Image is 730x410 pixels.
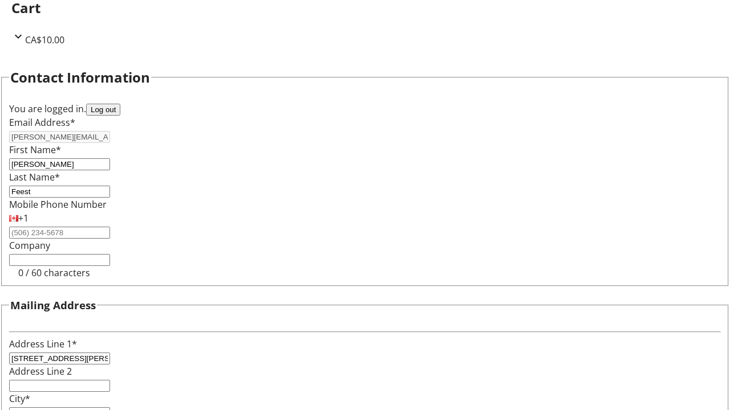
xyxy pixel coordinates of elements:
label: Address Line 2 [9,365,72,378]
div: You are logged in. [9,102,721,116]
label: Email Address* [9,116,75,129]
span: CA$10.00 [25,34,64,46]
button: Log out [86,104,120,116]
input: Address [9,352,110,364]
input: (506) 234-5678 [9,227,110,239]
label: Last Name* [9,171,60,183]
label: First Name* [9,143,61,156]
label: Mobile Phone Number [9,198,107,211]
h3: Mailing Address [10,297,96,313]
tr-character-limit: 0 / 60 characters [18,266,90,279]
label: Address Line 1* [9,338,77,350]
label: Company [9,239,50,252]
h2: Contact Information [10,67,150,88]
label: City* [9,392,30,405]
